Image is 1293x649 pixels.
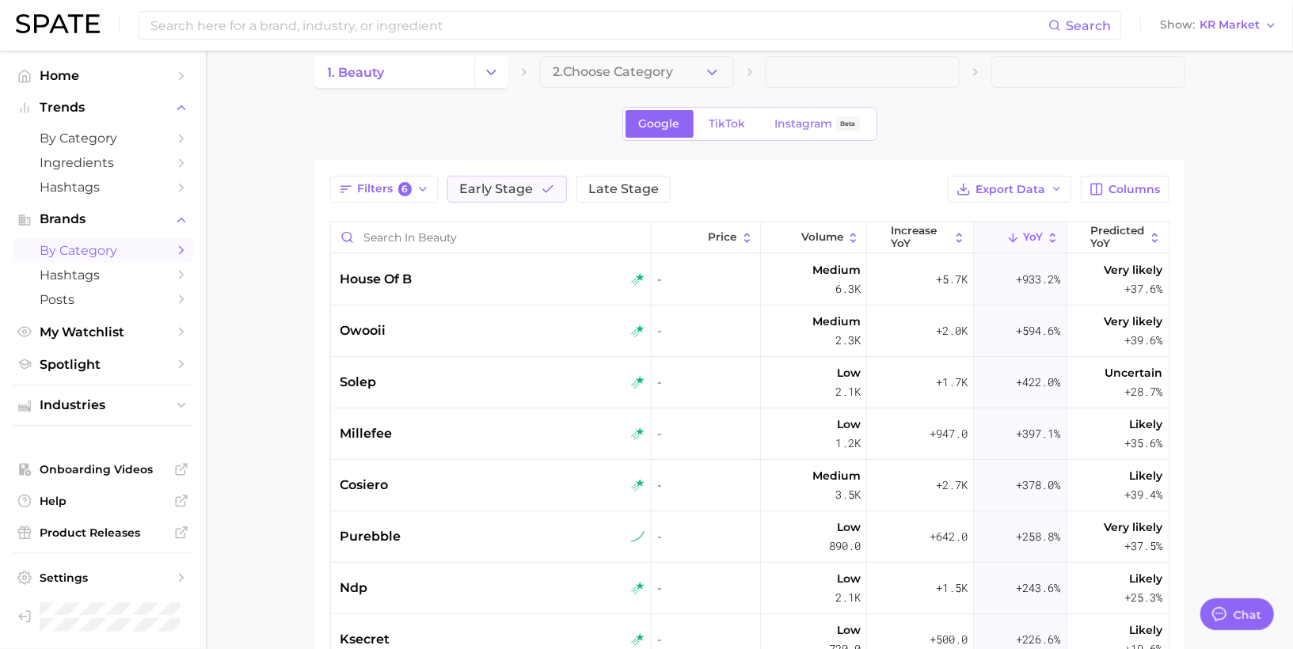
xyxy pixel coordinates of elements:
[930,424,968,443] span: +947.0
[13,287,193,312] a: Posts
[1130,621,1163,640] span: Likely
[1125,279,1163,298] span: +37.6%
[631,479,645,492] img: rising star
[340,270,413,289] span: house of b
[40,324,166,340] span: My Watchlist
[340,424,393,443] span: millefee
[13,63,193,88] a: Home
[474,56,508,88] button: Change Category
[696,110,759,138] a: TikTok
[40,243,166,258] span: by Category
[837,569,861,588] span: Low
[930,527,968,546] span: +642.0
[1130,415,1163,434] span: Likely
[40,155,166,170] span: Ingredients
[13,489,193,513] a: Help
[1200,21,1260,29] span: KR Market
[331,222,652,252] input: Search in beauty
[13,150,193,175] a: Ingredients
[837,518,861,537] span: Low
[631,530,645,544] img: sustained riser
[331,254,1169,306] button: house of brising star-Medium6.3k+5.7k+933.2%Very likely+37.6%
[13,598,193,636] a: Log out. Currently logged in as Yarden Horwitz with e-mail yarden@spate.nyc.
[40,268,166,283] span: Hashtags
[40,212,166,226] span: Brands
[835,588,861,607] span: 2.1k
[837,363,861,382] span: Low
[1017,579,1061,598] span: +243.6%
[761,222,867,253] button: Volume
[13,393,193,417] button: Industries
[837,621,861,640] span: Low
[631,427,645,441] img: rising star
[588,183,659,195] span: Late Stage
[358,182,413,196] span: Filters
[1017,321,1061,340] span: +594.6%
[40,131,166,146] span: by Category
[812,260,861,279] span: Medium
[762,110,874,138] a: InstagramBeta
[657,527,754,546] span: -
[398,182,413,196] span: 6
[13,263,193,287] a: Hashtags
[1125,382,1163,401] span: +28.7%
[837,415,861,434] span: Low
[314,56,474,88] a: 1. beauty
[657,270,754,289] span: -
[1067,222,1169,253] button: Predicted YoY
[775,117,833,131] span: Instagram
[40,571,166,585] span: Settings
[631,633,645,647] img: rising star
[40,494,166,508] span: Help
[835,485,861,504] span: 3.5k
[340,527,401,546] span: purebble
[1090,225,1145,249] span: Predicted YoY
[331,511,1169,563] button: purebblesustained riser-Low890.0+642.0+258.8%Very likely+37.5%
[626,110,694,138] a: Google
[631,582,645,595] img: rising star
[1125,434,1163,453] span: +35.6%
[1160,21,1195,29] span: Show
[936,476,968,495] span: +2.7k
[657,321,754,340] span: -
[1017,270,1061,289] span: +933.2%
[709,231,737,244] span: Price
[13,521,193,545] a: Product Releases
[331,357,1169,408] button: soleprising star-Low2.1k+1.7k+422.0%Uncertain+28.7%
[1125,537,1163,556] span: +37.5%
[829,537,861,556] span: 890.0
[328,65,385,80] span: 1. beauty
[709,117,746,131] span: TikTok
[657,424,754,443] span: -
[1105,260,1163,279] span: Very likely
[13,96,193,120] button: Trends
[540,56,734,88] button: 2.Choose Category
[631,273,645,287] img: rising star
[835,434,861,453] span: 1.2k
[631,324,645,338] img: rising star
[936,373,968,392] span: +1.7k
[974,222,1067,253] button: YoY
[40,292,166,307] span: Posts
[812,312,861,331] span: Medium
[1081,176,1169,203] button: Columns
[948,176,1071,203] button: Export Data
[657,476,754,495] span: -
[331,460,1169,511] button: cosierorising star-Medium3.5k+2.7k+378.0%Likely+39.4%
[331,563,1169,614] button: ndprising star-Low2.1k+1.5k+243.6%Likely+25.3%
[331,306,1169,357] button: owooiirising star-Medium2.3k+2.0k+594.6%Very likely+39.6%
[1017,373,1061,392] span: +422.0%
[13,566,193,590] a: Settings
[867,222,973,253] button: increase YoY
[891,225,949,249] span: increase YoY
[657,373,754,392] span: -
[149,12,1048,39] input: Search here for a brand, industry, or ingredient
[1130,466,1163,485] span: Likely
[1105,518,1163,537] span: Very likely
[930,630,968,649] span: +500.0
[40,68,166,83] span: Home
[835,382,861,401] span: 2.1k
[553,65,674,79] span: 2. Choose Category
[835,331,861,350] span: 2.3k
[340,476,389,495] span: cosiero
